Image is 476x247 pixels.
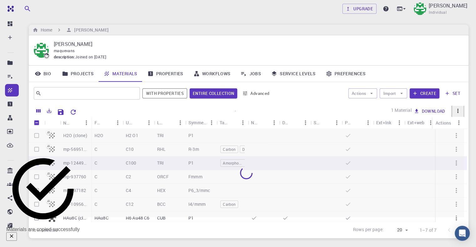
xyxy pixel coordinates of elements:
[57,66,99,82] a: Projects
[391,107,412,113] p: 1 Material
[142,66,188,82] a: Properties
[248,116,279,129] div: Non-periodic
[188,116,207,129] div: Symmetry
[91,116,123,129] div: Formula
[29,66,57,82] a: Bio
[144,118,154,128] button: Menu
[410,88,439,98] button: Create
[353,118,363,128] button: Sort
[6,227,80,232] div: Materials are copied successfully
[394,118,404,128] button: Menu
[235,66,266,82] a: Jobs
[95,116,103,129] div: Formula
[348,88,377,98] button: Actions
[54,40,458,48] p: [PERSON_NAME]
[6,232,17,241] button: Close
[363,118,373,128] button: Menu
[238,118,248,128] button: Menu
[251,116,259,129] div: Non-periodic
[322,118,332,128] button: Sort
[185,116,217,129] div: Symmetry
[412,116,452,126] button: Move to set
[95,215,109,221] p: HAu8C
[157,116,165,129] div: Lattice
[269,118,279,128] button: Menu
[75,54,106,60] span: Joined on [DATE]
[432,117,464,129] div: Actions
[67,106,79,118] button: Reset Explorer Settings
[290,118,300,128] button: Sort
[207,118,217,128] button: Menu
[157,215,166,221] p: CUB
[345,116,353,129] div: Public
[376,116,391,129] div: Ext+lnk
[190,88,237,98] span: Filter throughout whole library including sets (folders)
[72,27,108,33] h6: [PERSON_NAME]
[414,2,426,15] img: Mary Quenie Velasco
[321,66,371,82] a: Preferences
[259,118,269,128] button: Sort
[190,88,237,98] button: Entire collection
[442,88,463,98] button: set
[44,106,54,116] button: Export
[407,116,424,129] div: Ext+web
[71,118,81,128] button: Sort
[142,88,187,98] span: Show only materials with calculated properties
[373,116,404,129] div: Ext+lnk
[134,118,144,128] button: Sort
[404,116,436,129] div: Ext+web
[300,118,310,128] button: Menu
[332,118,342,128] button: Menu
[60,117,91,129] div: Name
[455,226,470,241] div: Open Intercom Messenger
[81,118,91,128] button: Menu
[386,225,410,235] div: 20
[54,54,75,60] span: description :
[188,66,236,82] a: Workflows
[13,4,35,10] span: Support
[113,118,123,128] button: Menu
[54,48,75,53] span: maquevans
[188,215,194,221] p: P1
[412,106,448,116] button: Download
[429,9,447,16] span: Individual
[175,118,185,128] button: Menu
[342,116,373,129] div: Public
[165,118,175,128] button: Sort
[279,116,310,129] div: Default
[103,118,113,128] button: Sort
[126,215,150,221] p: H6 Au48 C6
[63,117,71,129] div: Name
[99,66,142,82] a: Materials
[342,4,376,14] a: Upgrade
[31,27,110,33] nav: breadcrumb
[228,118,238,128] button: Sort
[420,227,437,233] p: 1–7 of 7
[266,66,321,82] a: Service Levels
[436,117,451,129] div: Actions
[154,116,185,129] div: Lattice
[310,116,342,129] div: Shared
[353,226,384,234] p: Rows per page:
[314,116,322,129] div: Shared
[33,106,44,116] button: Columns
[282,116,290,129] div: Default
[380,88,407,98] button: Import
[142,88,187,98] button: With properties
[454,118,464,128] button: Menu
[429,2,467,9] p: [PERSON_NAME]
[38,27,52,33] h6: Home
[240,88,272,98] button: Advanced
[426,118,436,128] button: Menu
[220,116,228,129] div: Tags
[217,116,248,129] div: Tags
[123,116,154,129] div: Unit Cell Formula
[44,117,60,129] div: Icon
[126,116,134,129] div: Unit Cell Formula
[54,106,67,118] button: Save Explorer Settings
[5,6,14,12] img: logo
